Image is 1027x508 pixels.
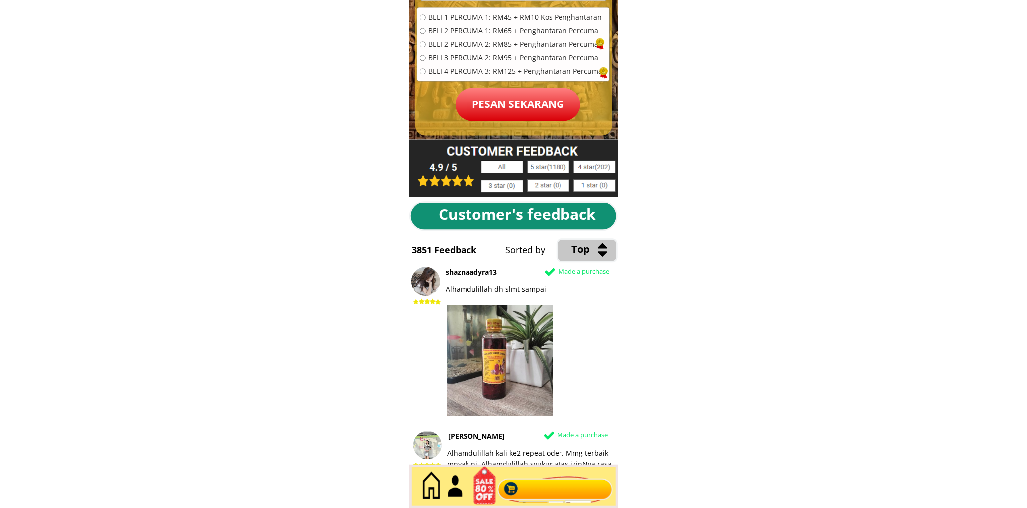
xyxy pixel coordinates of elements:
span: BELI 2 PERCUMA 2: RM85 + Penghantaran Percuma [428,41,602,48]
div: Top [572,241,661,257]
div: 3851 Feedback [412,243,491,257]
span: BELI 2 PERCUMA 1: RM65 + Penghantaran Percuma [428,27,602,34]
div: Made a purchase [558,430,663,440]
p: Pesan sekarang [456,88,580,121]
span: BELI 3 PERCUMA 2: RM95 + Penghantaran Percuma [428,54,602,61]
div: Alhamdulillah dh slmt sampai [446,284,616,295]
span: BELI 4 PERCUMA 3: RM125 + Penghantaran Percuma [428,68,602,75]
span: BELI 1 PERCUMA 1: RM45 + RM10 Kos Penghantaran [428,14,602,21]
div: Made a purchase [559,266,665,277]
div: Sorted by [506,243,739,257]
div: Customer's feedback [439,203,604,226]
div: shaznaadyra13 [446,267,679,278]
div: [PERSON_NAME] [448,431,681,442]
div: Alhamdulillah kali ke2 repeat oder. Mmg terbaik mnyak ni. Alhamdulillah syukur atas izinNya rasa ... [447,448,620,481]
